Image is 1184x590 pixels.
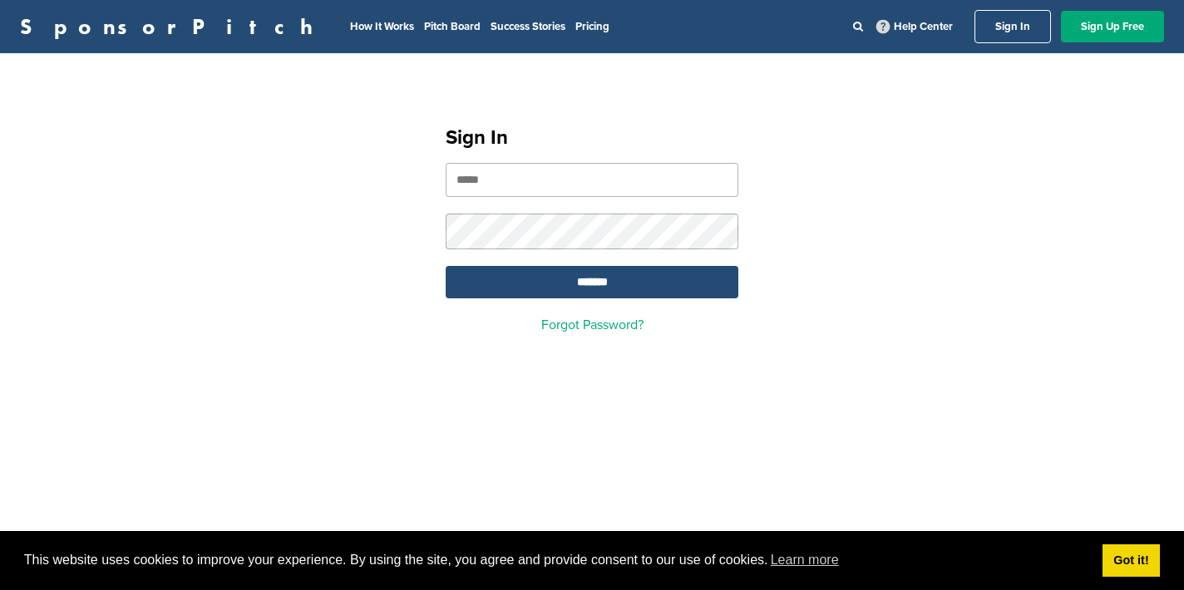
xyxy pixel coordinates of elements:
a: Sign In [974,10,1051,43]
span: This website uses cookies to improve your experience. By using the site, you agree and provide co... [24,548,1089,573]
a: SponsorPitch [20,16,323,37]
a: Help Center [873,17,956,37]
h1: Sign In [446,123,738,153]
a: Pricing [575,20,609,33]
a: Pitch Board [424,20,481,33]
a: Forgot Password? [541,317,644,333]
a: learn more about cookies [768,548,841,573]
a: Sign Up Free [1061,11,1164,42]
a: Success Stories [491,20,565,33]
a: dismiss cookie message [1103,544,1160,578]
a: How It Works [350,20,414,33]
